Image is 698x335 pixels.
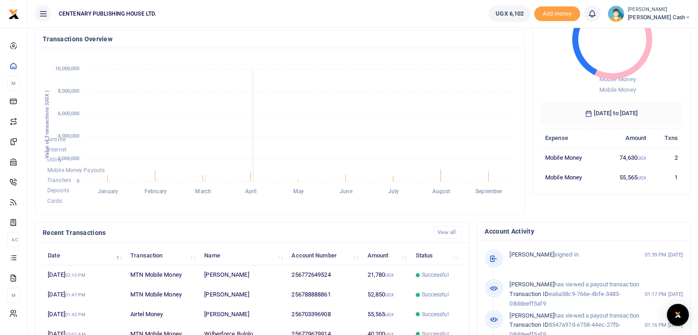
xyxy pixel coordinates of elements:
span: [PERSON_NAME] [509,281,554,288]
td: 1 [651,167,683,187]
tspan: 0 [77,178,79,184]
li: M [7,76,20,91]
tspan: January [98,188,118,195]
small: UGX [385,273,394,278]
th: Expense [540,128,603,148]
th: Name: activate to sort column ascending [199,246,286,265]
text: Value of Transactions (UGX ) [44,90,50,159]
h4: Transactions Overview [43,34,517,44]
tspan: May [293,188,303,195]
tspan: April [245,188,257,195]
small: UGX [385,292,394,297]
span: [PERSON_NAME] [509,312,554,319]
p: signed-in [509,250,639,260]
span: Cards [47,198,62,204]
span: Successful [422,310,449,318]
span: Airtime [47,136,66,143]
tspan: September [475,188,503,195]
th: Date: activate to sort column descending [43,246,125,265]
tspan: 4,000,000 [58,133,79,139]
a: UGX 6,102 [489,6,530,22]
td: 256772649524 [286,265,362,285]
td: 55,565 [362,305,410,324]
td: 256788888861 [286,285,362,305]
li: Ac [7,232,20,247]
th: Amount: activate to sort column ascending [362,246,410,265]
span: Add money [534,6,580,22]
td: [DATE] [43,265,125,285]
span: [PERSON_NAME] Cash [628,13,691,22]
h6: [DATE] to [DATE] [540,102,683,124]
td: 74,630 [603,148,652,167]
img: logo-small [8,9,19,20]
small: [PERSON_NAME] [628,6,691,14]
th: Account Number: activate to sort column ascending [286,246,362,265]
small: 01:39 PM [DATE] [644,251,683,259]
td: Mobile Money [540,167,603,187]
td: MTN Mobile Money [125,285,199,305]
a: logo-small logo-large logo-large [8,10,19,17]
tspan: 8,000,000 [58,88,79,94]
span: Utility [47,157,62,163]
td: [DATE] [43,285,125,305]
span: Mobile Money [599,76,636,83]
tspan: 2,000,000 [58,156,79,162]
small: 01:16 PM [DATE] [644,321,683,329]
span: Successful [422,290,449,299]
small: UGX [637,175,646,180]
small: 01:42 PM [65,312,85,317]
li: Wallet ballance [485,6,534,22]
a: Add money [534,10,580,17]
tspan: February [145,188,167,195]
th: Transaction: activate to sort column ascending [125,246,199,265]
th: Status: activate to sort column ascending [410,246,462,265]
span: Successful [422,271,449,279]
td: MTN Mobile Money [125,265,199,285]
small: UGX [637,156,646,161]
td: 55,565 [603,167,652,187]
tspan: 10,000,000 [55,66,79,72]
th: Txns [651,128,683,148]
td: 2 [651,148,683,167]
span: Transaction ID [509,290,548,297]
td: 21,780 [362,265,410,285]
td: Mobile Money [540,148,603,167]
span: UGX 6,102 [496,9,524,18]
small: 01:47 PM [65,292,85,297]
small: 01:17 PM [DATE] [644,290,683,298]
span: [PERSON_NAME] [509,251,554,258]
tspan: 6,000,000 [58,111,79,117]
span: Mobile Money [599,86,636,93]
h4: Account Activity [485,226,683,236]
a: View all [433,226,462,239]
td: [DATE] [43,305,125,324]
td: [PERSON_NAME] [199,265,286,285]
div: Open Intercom Messenger [667,304,689,326]
tspan: August [432,188,451,195]
small: 02:10 PM [65,273,85,278]
td: 256703396908 [286,305,362,324]
td: Airtel Money [125,305,199,324]
p: has viewed a payout transaction ea6a38c9-766e-4bfe-3483-08ddeeff5af9 [509,280,639,308]
li: Toup your wallet [534,6,580,22]
span: Mobile Money Payouts [47,167,105,173]
span: Deposits [47,188,69,194]
img: profile-user [608,6,624,22]
td: [PERSON_NAME] [199,305,286,324]
td: 52,850 [362,285,410,305]
span: CENTENARY PUBLISHING HOUSE LTD. [55,10,160,18]
th: Amount [603,128,652,148]
span: Transaction ID [509,321,548,328]
span: Internet [47,146,67,153]
tspan: March [195,188,211,195]
td: [PERSON_NAME] [199,285,286,305]
tspan: June [340,188,352,195]
span: Transfers [47,177,71,184]
li: M [7,288,20,303]
a: profile-user [PERSON_NAME] [PERSON_NAME] Cash [608,6,691,22]
small: UGX [385,312,394,317]
h4: Recent Transactions [43,228,426,238]
tspan: July [388,188,399,195]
